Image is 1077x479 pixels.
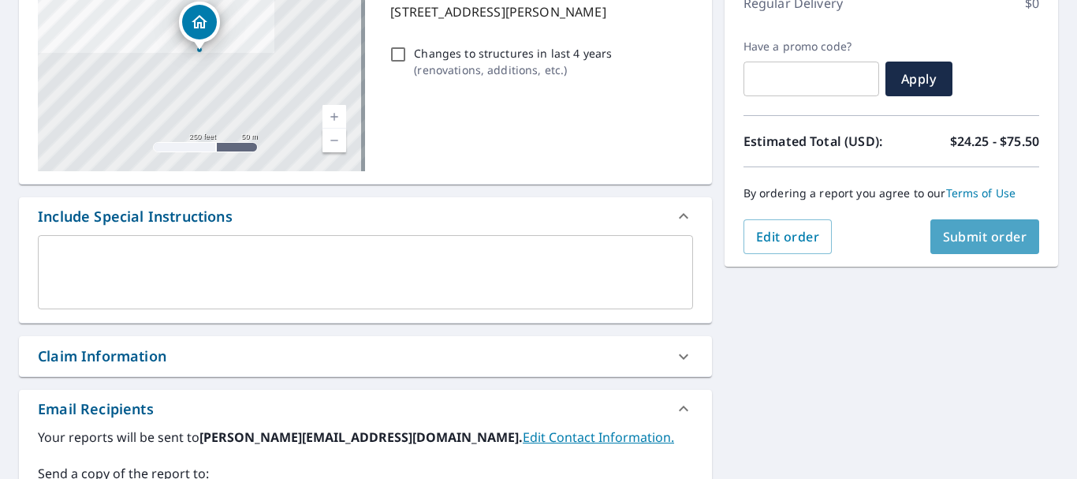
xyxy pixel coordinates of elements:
[898,70,940,88] span: Apply
[322,105,346,129] a: Current Level 17, Zoom In
[523,428,674,446] a: EditContactInfo
[38,206,233,227] div: Include Special Instructions
[38,428,693,447] label: Your reports will be sent to
[199,428,523,446] b: [PERSON_NAME][EMAIL_ADDRESS][DOMAIN_NAME].
[930,219,1040,254] button: Submit order
[756,228,820,245] span: Edit order
[38,346,166,367] div: Claim Information
[950,132,1039,151] p: $24.25 - $75.50
[179,2,220,51] div: Dropped pin, building 1, Residential property, 4724 Barfield Crescent Rd Murfreesboro, TN 37128
[943,228,1027,245] span: Submit order
[19,336,712,376] div: Claim Information
[19,197,712,235] div: Include Special Instructions
[390,2,686,21] p: [STREET_ADDRESS][PERSON_NAME]
[743,186,1039,200] p: By ordering a report you agree to our
[322,129,346,152] a: Current Level 17, Zoom Out
[743,39,879,54] label: Have a promo code?
[946,185,1016,200] a: Terms of Use
[414,62,612,78] p: ( renovations, additions, etc. )
[38,399,154,420] div: Email Recipients
[743,219,833,254] button: Edit order
[743,132,892,151] p: Estimated Total (USD):
[414,45,612,62] p: Changes to structures in last 4 years
[885,62,952,96] button: Apply
[19,390,712,428] div: Email Recipients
